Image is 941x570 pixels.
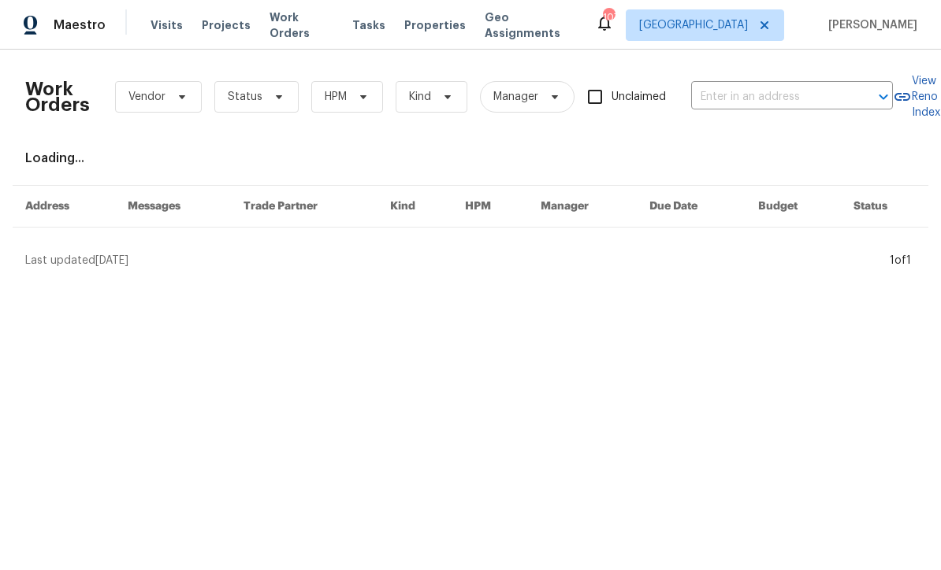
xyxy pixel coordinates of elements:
th: Due Date [637,186,746,228]
span: Tasks [352,20,385,31]
th: Messages [115,186,231,228]
th: Address [13,186,115,228]
span: Visits [151,17,183,33]
th: Status [841,186,928,228]
span: Properties [404,17,466,33]
span: Unclaimed [612,89,666,105]
h2: Work Orders [25,81,90,113]
span: Geo Assignments [485,9,576,41]
span: [PERSON_NAME] [822,17,917,33]
span: Work Orders [270,9,333,41]
div: 1 of 1 [890,253,911,268]
span: Manager [493,89,538,105]
th: HPM [452,186,528,228]
input: Enter in an address [691,85,849,109]
span: [DATE] [95,255,128,266]
button: Open [872,86,895,108]
th: Budget [746,186,841,228]
th: Kind [378,186,452,228]
span: Projects [202,17,251,33]
span: Kind [409,89,431,105]
span: Maestro [54,17,106,33]
a: View Reno Index [893,73,940,120]
div: 107 [603,9,614,25]
span: HPM [325,89,347,105]
th: Trade Partner [231,186,378,228]
span: Status [228,89,262,105]
div: Loading... [25,150,916,166]
span: [GEOGRAPHIC_DATA] [639,17,748,33]
div: Last updated [25,253,885,268]
th: Manager [528,186,637,228]
span: Vendor [128,89,166,105]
